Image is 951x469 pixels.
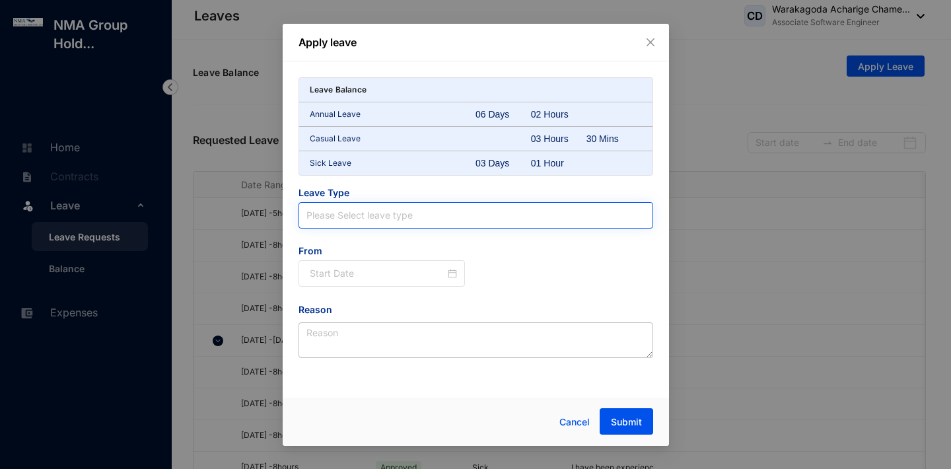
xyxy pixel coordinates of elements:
button: Submit [600,408,653,435]
p: Leave Balance [310,83,367,96]
span: Leave Type [299,186,653,202]
button: Close [643,35,658,50]
textarea: Reason [299,322,653,358]
div: 03 Days [475,157,531,170]
div: 03 Hours [531,132,586,145]
p: Apply leave [299,34,653,50]
p: Annual Leave [310,108,476,121]
span: Submit [611,415,642,429]
input: Start Date [310,266,446,281]
label: Reason [299,303,341,317]
p: Sick Leave [310,157,476,170]
div: 01 Hour [531,157,586,170]
div: 06 Days [475,108,531,121]
div: 30 Mins [586,132,642,145]
span: close [645,37,656,48]
p: Casual Leave [310,132,476,145]
div: 02 Hours [531,108,586,121]
span: From [299,244,466,260]
span: Cancel [559,415,590,429]
button: Cancel [549,409,600,435]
